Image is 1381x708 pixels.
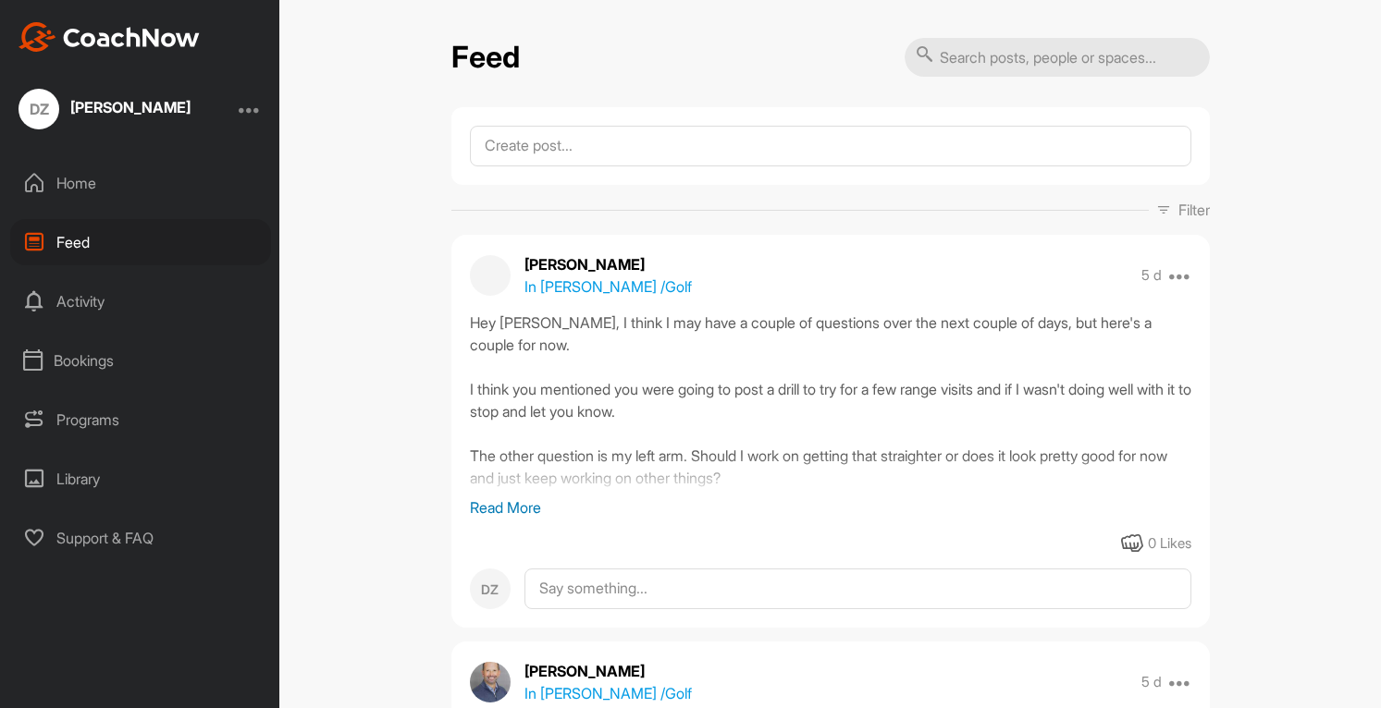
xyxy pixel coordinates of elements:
[470,496,1191,519] p: Read More
[451,40,520,76] h2: Feed
[1178,199,1210,221] p: Filter
[10,456,271,502] div: Library
[10,515,271,561] div: Support & FAQ
[524,660,692,682] p: [PERSON_NAME]
[1141,673,1162,691] p: 5 d
[524,275,692,298] p: In [PERSON_NAME] / Golf
[10,160,271,206] div: Home
[524,682,692,704] p: In [PERSON_NAME] / Golf
[1141,266,1162,285] p: 5 d
[70,100,191,115] div: [PERSON_NAME]
[1148,533,1191,555] div: 0 Likes
[10,337,271,384] div: Bookings
[470,568,511,609] div: DZ
[905,38,1210,77] input: Search posts, people or spaces...
[10,278,271,324] div: Activity
[10,219,271,265] div: Feed
[18,22,200,52] img: CoachNow
[470,662,511,702] img: avatar
[10,397,271,443] div: Programs
[470,311,1191,496] div: Hey [PERSON_NAME], I think I may have a couple of questions over the next couple of days, but her...
[18,89,59,129] div: DZ
[524,253,692,275] p: [PERSON_NAME]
